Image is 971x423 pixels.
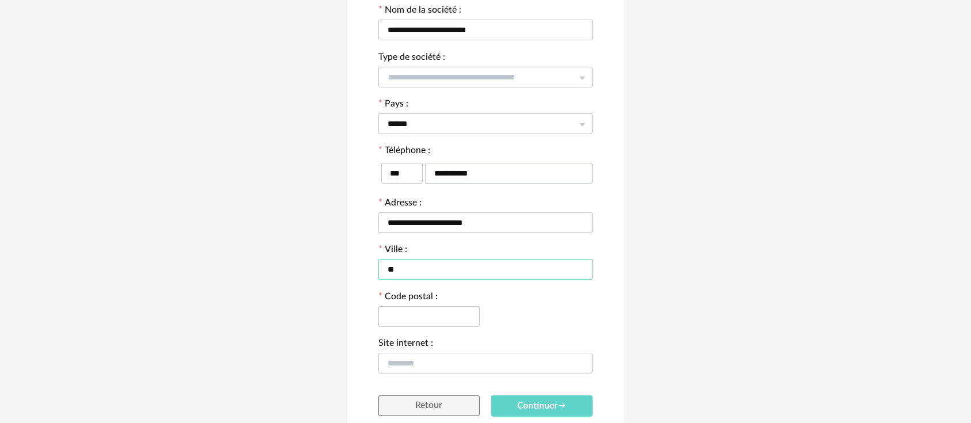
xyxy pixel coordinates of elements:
[378,395,480,416] button: Retour
[378,100,408,111] label: Pays :
[491,395,593,417] button: Continuer
[378,146,430,158] label: Téléphone :
[378,6,461,17] label: Nom de la société :
[517,401,567,410] span: Continuer
[416,401,443,410] span: Retour
[378,199,422,210] label: Adresse :
[378,53,445,64] label: Type de société :
[378,245,407,257] label: Ville :
[378,292,438,304] label: Code postal :
[378,339,433,350] label: Site internet :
